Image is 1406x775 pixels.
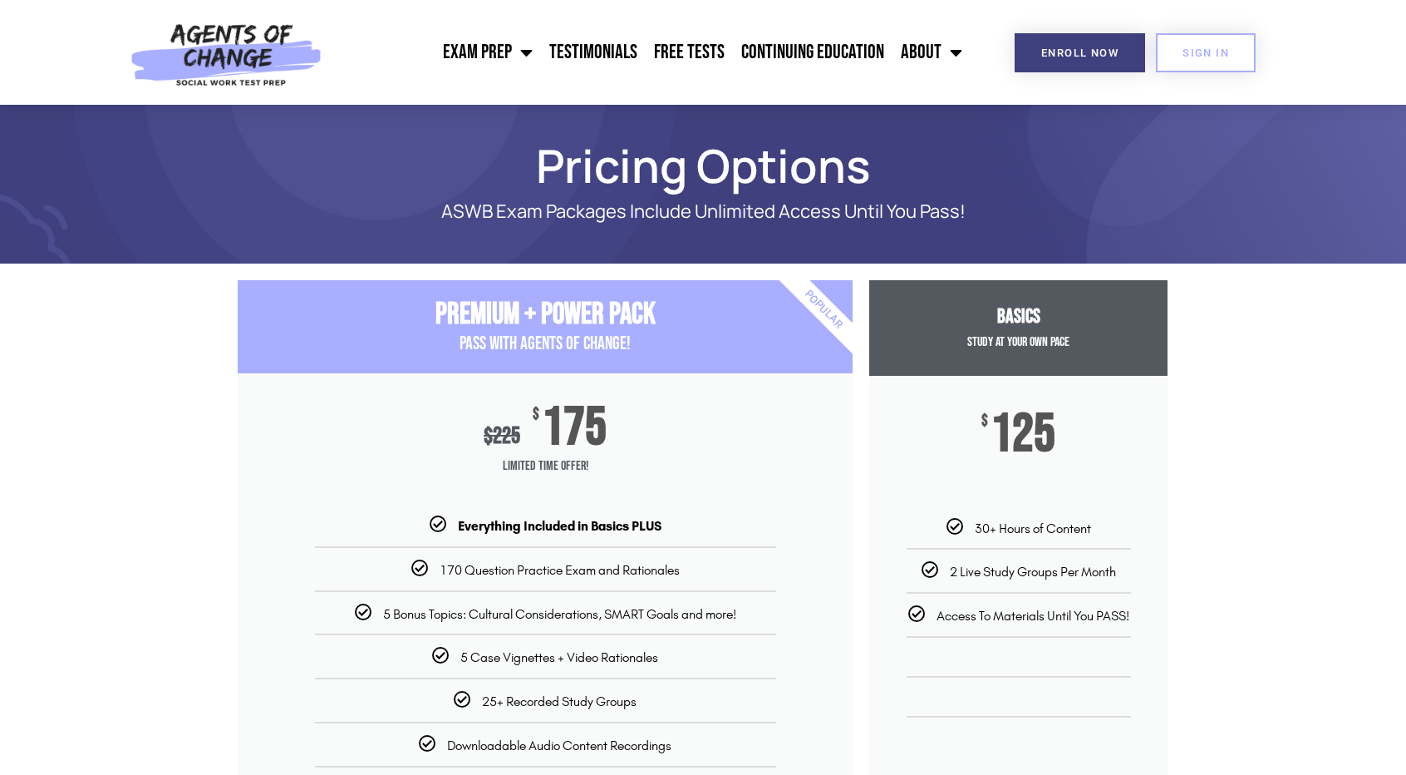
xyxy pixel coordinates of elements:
h1: Pricing Options [229,146,1177,185]
h3: Basics [869,305,1168,329]
span: $ [484,422,493,450]
a: Free Tests [646,32,733,73]
span: 30+ Hours of Content [975,521,1091,536]
span: 170 Question Practice Exam and Rationales [440,562,680,578]
span: $ [533,407,539,423]
span: SIGN IN [1182,47,1229,58]
span: 175 [542,407,607,450]
nav: Menu [331,32,971,73]
span: Downloadable Audio Content Recordings [447,738,671,753]
span: Study at your Own Pace [967,334,1069,350]
div: 225 [484,422,520,450]
span: 25+ Recorded Study Groups [482,694,637,709]
span: $ [981,413,988,430]
p: ASWB Exam Packages Include Unlimited Access Until You Pass! [296,201,1110,222]
span: 2 Live Study Groups Per Month [950,564,1116,580]
a: Testimonials [541,32,646,73]
a: About [892,32,971,73]
a: Continuing Education [733,32,892,73]
h3: Premium + Power Pack [238,297,853,333]
span: PASS with AGENTS OF CHANGE! [460,333,631,355]
a: SIGN IN [1156,33,1256,72]
span: 5 Bonus Topics: Cultural Considerations, SMART Goals and more! [383,606,736,622]
a: Enroll Now [1015,33,1145,72]
span: Enroll Now [1041,47,1118,58]
div: Popular [728,214,920,406]
a: Exam Prep [435,32,541,73]
span: Limited Time Offer! [238,450,853,483]
span: Access To Materials Until You PASS! [937,608,1129,624]
span: 5 Case Vignettes + Video Rationales [460,649,658,665]
span: 125 [991,413,1055,457]
b: Everything Included in Basics PLUS [458,518,661,534]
